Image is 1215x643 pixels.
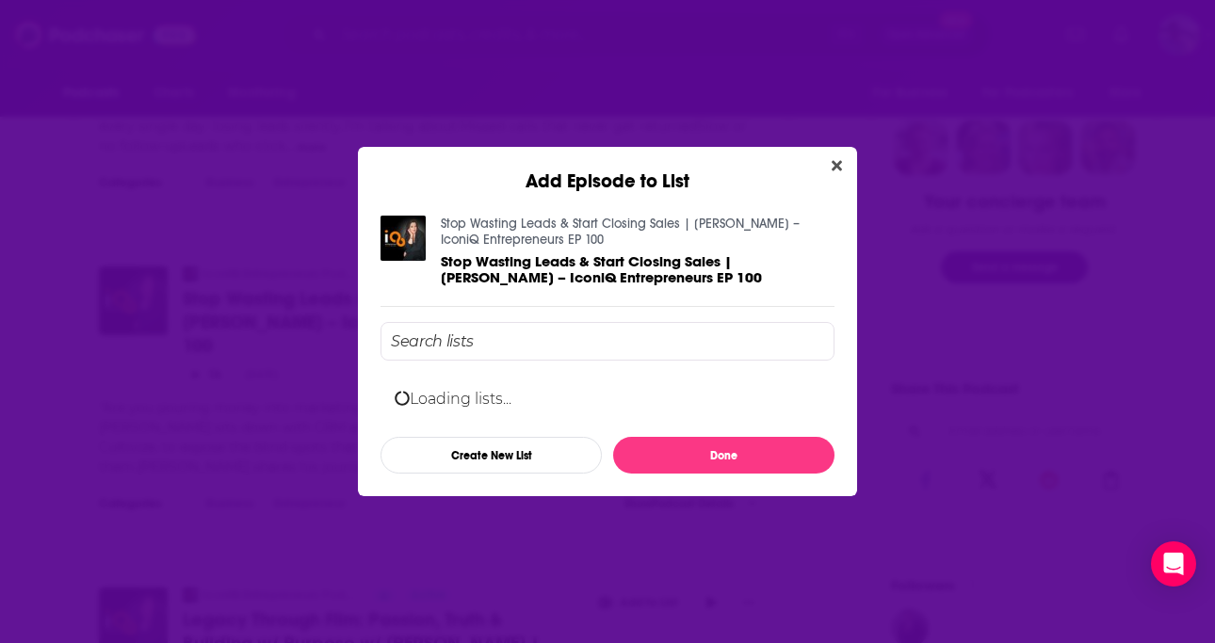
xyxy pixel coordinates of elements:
[381,322,834,361] input: Search lists
[381,376,834,422] div: Loading lists...
[358,147,857,193] div: Add Episode to List
[441,252,762,286] span: Stop Wasting Leads & Start Closing Sales | [PERSON_NAME] – IconiQ Entrepreneurs EP 100
[381,322,834,474] div: Add Episode To List
[824,154,850,178] button: Close
[1151,541,1196,587] div: Open Intercom Messenger
[613,437,834,474] button: Done
[441,253,834,285] a: Stop Wasting Leads & Start Closing Sales | Jason Kramer – IconiQ Entrepreneurs EP 100
[381,216,426,261] img: Stop Wasting Leads & Start Closing Sales | Jason Kramer – IconiQ Entrepreneurs EP 100
[441,216,800,248] a: Stop Wasting Leads & Start Closing Sales | Jason Kramer – IconiQ Entrepreneurs EP 100
[381,437,602,474] button: Create New List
